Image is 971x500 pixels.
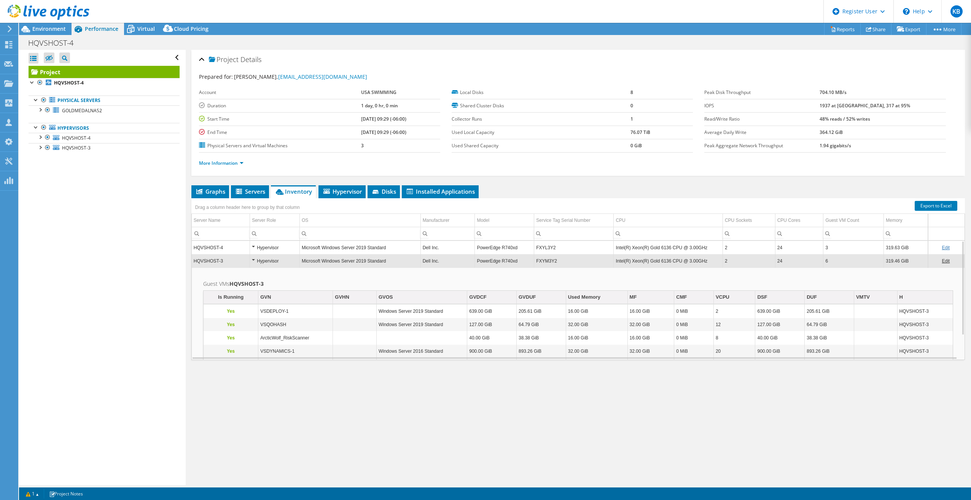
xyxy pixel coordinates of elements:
[897,291,953,304] td: H Column
[516,345,566,358] td: Column GVDUF, Value 893.26 GiB
[614,254,723,268] td: Column CPU, Value Intel(R) Xeon(R) Gold 6136 CPU @ 3.00GHz
[820,142,851,149] b: 1.94 gigabits/s
[942,245,950,250] a: Edit
[85,25,118,32] span: Performance
[361,142,364,149] b: 3
[723,227,775,240] td: Column CPU Sockets, Filter cell
[333,318,377,331] td: Column GVHN, Value
[192,254,250,268] td: Column Server Name, Value HQVSHOST-3
[891,23,926,35] a: Export
[32,25,66,32] span: Environment
[252,216,276,225] div: Server Role
[630,116,633,122] b: 1
[199,89,361,96] label: Account
[423,216,450,225] div: Manufacturer
[275,188,312,195] span: Inventory
[566,331,627,345] td: Column Used Memory, Value 16.00 GiB
[614,241,723,254] td: Column CPU, Value Intel(R) Xeon(R) Gold 6136 CPU @ 3.00GHz
[240,55,261,64] span: Details
[467,331,517,345] td: Column GVDCF, Value 40.00 GiB
[252,243,298,252] div: Hypervisor
[29,123,180,133] a: Hypervisors
[252,256,298,266] div: Hypervisor
[630,102,633,109] b: 0
[475,254,534,268] td: Column Model, Value PowerEdge R740xd
[775,214,823,227] td: CPU Cores Column
[674,345,714,358] td: Column CMF, Value 0 MiB
[713,345,755,358] td: Column VCPU, Value 20
[805,318,854,331] td: Column DUF, Value 64.79 GiB
[713,305,755,318] td: Column VCPU, Value 2
[29,133,180,143] a: HQVSHOST-4
[897,331,953,345] td: Column H, Value HQVSHOST-3
[199,115,361,123] label: Start Time
[475,214,534,227] td: Model Column
[195,188,225,195] span: Graphs
[823,254,884,268] td: Column Guest VM Count, Value 6
[361,102,398,109] b: 1 day, 0 hr, 0 min
[805,291,854,304] td: DUF Column
[250,227,300,240] td: Column Server Role, Filter cell
[452,115,630,123] label: Collector Runs
[704,142,820,150] label: Peak Aggregate Network Throughput
[757,293,767,302] div: DSF
[856,293,870,302] div: VMTV
[299,227,420,240] td: Column OS, Filter cell
[884,214,928,227] td: Memory Column
[854,331,897,345] td: Column VMTV, Value
[192,227,250,240] td: Column Server Name, Filter cell
[361,129,406,135] b: [DATE] 09:29 (-06:00)
[204,345,258,358] td: Column Is Running, Value Yes
[250,254,300,268] td: Column Server Role, Value Hypervisor
[452,102,630,110] label: Shared Cluster Disks
[950,5,963,18] span: KB
[218,293,244,302] div: Is Running
[258,318,333,331] td: Column GVN, Value VSQOHASH
[376,318,467,331] td: Column GVOS, Value Windows Server 2019 Standard
[630,129,650,135] b: 76.07 TiB
[627,291,674,304] td: MF Column
[194,216,221,225] div: Server Name
[805,331,854,345] td: Column DUF, Value 38.38 GiB
[516,305,566,318] td: Column GVDUF, Value 205.61 GiB
[897,305,953,318] td: Column H, Value HQVSHOST-3
[467,318,517,331] td: Column GVDCF, Value 127.00 GiB
[420,241,475,254] td: Column Manufacturer, Value Dell Inc.
[823,241,884,254] td: Column Guest VM Count, Value 3
[676,293,687,302] div: CMF
[333,305,377,318] td: Column GVHN, Value
[903,8,910,15] svg: \n
[29,143,180,153] a: HQVSHOST-3
[755,318,805,331] td: Column DSF, Value 127.00 GiB
[361,89,396,96] b: USA SWIMMING
[614,214,723,227] td: CPU Column
[897,345,953,358] td: Column H, Value HQVSHOST-3
[775,241,823,254] td: Column CPU Cores, Value 24
[29,78,180,88] a: HQVSHOST-4
[25,39,85,47] h1: HQVSHOST-4
[361,116,406,122] b: [DATE] 09:29 (-06:00)
[203,279,953,288] h2: Guest VMs
[534,227,614,240] td: Column Service Tag Serial Number, Filter cell
[29,66,180,78] a: Project
[475,227,534,240] td: Column Model, Filter cell
[516,291,566,304] td: GVDUF Column
[854,305,897,318] td: Column VMTV, Value
[723,214,775,227] td: CPU Sockets Column
[376,291,467,304] td: GVOS Column
[566,291,627,304] td: Used Memory Column
[854,345,897,358] td: Column VMTV, Value
[371,188,396,195] span: Disks
[704,102,820,110] label: IOPS
[614,227,723,240] td: Column CPU, Filter cell
[229,280,264,287] b: HQVSHOST-3
[534,214,614,227] td: Service Tag Serial Number Column
[199,129,361,136] label: End Time
[250,214,300,227] td: Server Role Column
[62,145,91,151] span: HQVSHOST-3
[54,80,84,86] b: HQVSHOST-4
[199,142,361,150] label: Physical Servers and Virtual Machines
[258,345,333,358] td: Column GVN, Value VSDYNAMICS-1
[469,293,487,302] div: GVDCF
[137,25,155,32] span: Virtual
